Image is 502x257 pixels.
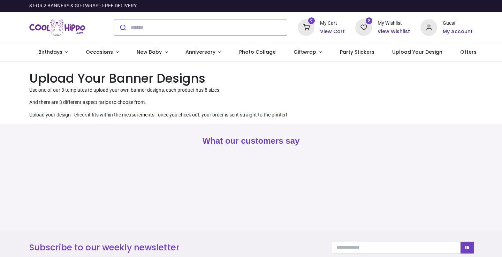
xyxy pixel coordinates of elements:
span: Offers [460,48,477,55]
a: Birthdays [29,43,77,61]
span: Photo Collage [239,48,276,55]
div: My Wishlist [378,20,410,27]
h3: Subscribe to our weekly newsletter [29,242,321,254]
a: 0 [355,24,372,30]
a: Occasions [77,43,128,61]
a: Logo of Cool Hippo [29,18,85,37]
img: Cool Hippo [29,18,85,37]
a: New Baby [128,43,177,61]
h2: What our customers say [29,135,473,147]
sup: 0 [308,17,315,24]
span: Occasions [86,48,113,55]
div: 3 FOR 2 BANNERS & GIFTWRAP - FREE DELIVERY [29,2,137,9]
a: Anniversary [176,43,230,61]
a: View Wishlist [378,28,410,35]
span: Anniversary [185,48,215,55]
p: And there are 3 different aspect ratios to choose from. [29,99,473,106]
a: View Cart [320,28,345,35]
iframe: Customer reviews powered by Trustpilot [326,2,473,9]
div: My Cart [320,20,345,27]
sup: 0 [366,17,372,24]
span: Upload Your Design [392,48,442,55]
div: Guest [443,20,473,27]
p: Upload your design - check it fits within the measurements - once you check out, your order is se... [29,112,473,119]
p: Use one of our 3 templates to upload your own banner designs, each product has 8 sizes. [29,87,473,94]
button: Submit [114,20,131,35]
span: New Baby [137,48,162,55]
h1: Upload Your Banner Designs [29,70,473,87]
a: My Account [443,28,473,35]
span: Giftwrap [294,48,316,55]
a: 0 [298,24,314,30]
a: Giftwrap [284,43,331,61]
span: Party Stickers [340,48,374,55]
span: Birthdays [38,48,62,55]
